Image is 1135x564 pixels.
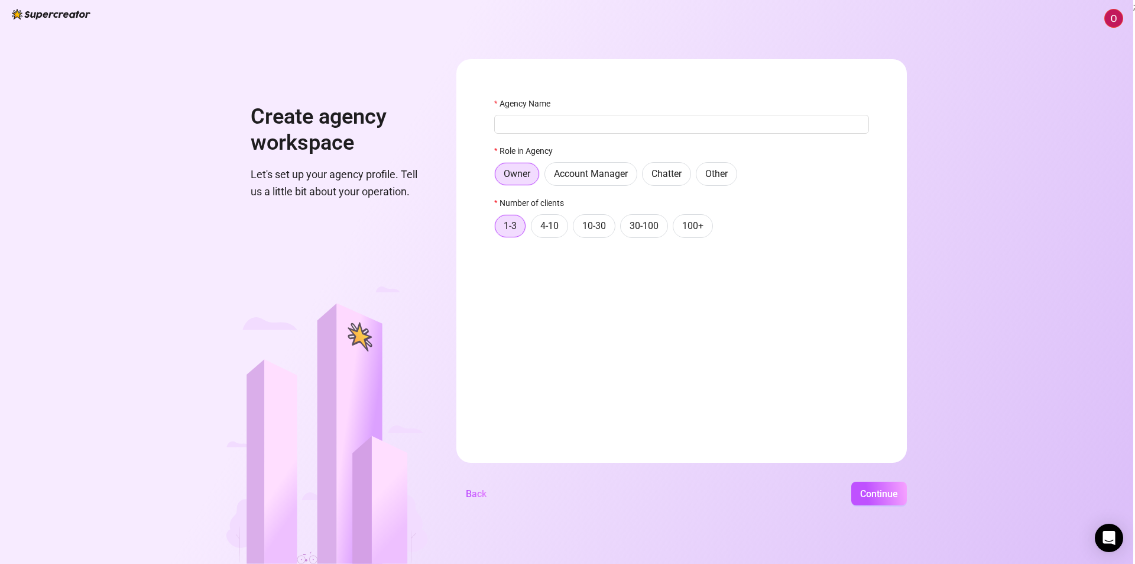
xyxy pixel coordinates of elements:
label: Number of clients [494,196,572,210]
h1: Create agency workspace [251,104,428,156]
span: Continue [860,488,898,499]
span: Chatter [651,168,682,179]
label: Role in Agency [494,144,560,157]
img: ACg8ocI3tKj0iFsFn6cMC8Tsh98rEtJUOw-_I-rvqlbRdmkBZdgHOw=s96-c [1105,9,1123,27]
span: Account Manager [554,168,628,179]
span: 100+ [682,220,703,231]
span: Back [466,488,487,499]
span: 30-100 [630,220,659,231]
div: Open Intercom Messenger [1095,524,1123,552]
span: 1-3 [504,220,517,231]
button: Continue [851,482,907,505]
span: 10-30 [582,220,606,231]
input: Agency Name [494,115,869,134]
span: Other [705,168,728,179]
img: logo [12,9,90,20]
label: Agency Name [494,97,558,110]
button: Back [456,482,496,505]
span: Let's set up your agency profile. Tell us a little bit about your operation. [251,166,428,200]
span: Owner [504,168,530,179]
span: 4-10 [540,220,559,231]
